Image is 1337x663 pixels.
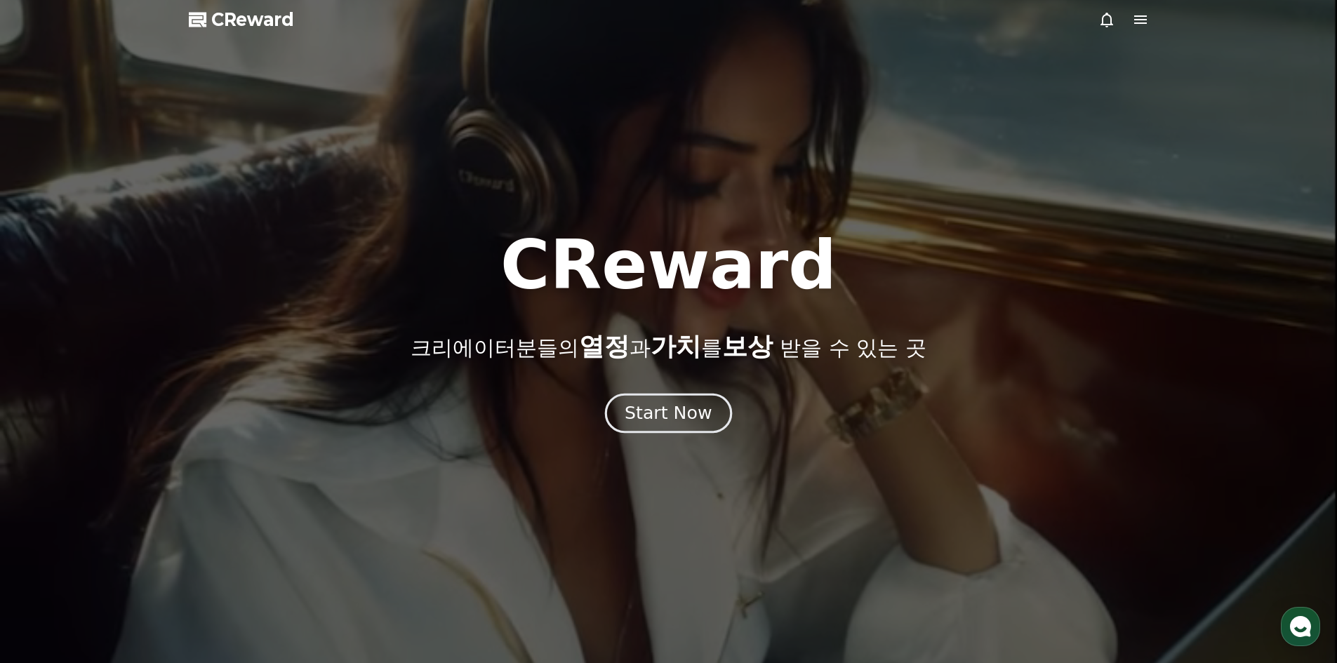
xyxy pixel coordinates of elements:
a: 홈 [4,445,93,480]
span: 설정 [217,466,234,477]
a: CReward [189,8,294,31]
a: 대화 [93,445,181,480]
span: 보상 [722,332,773,361]
p: 크리에이터분들의 과 를 받을 수 있는 곳 [411,333,926,361]
span: 홈 [44,466,53,477]
h1: CReward [500,232,837,299]
a: Start Now [608,408,729,422]
button: Start Now [605,393,732,433]
span: CReward [211,8,294,31]
div: Start Now [625,401,712,425]
span: 가치 [651,332,701,361]
span: 열정 [579,332,630,361]
a: 설정 [181,445,270,480]
span: 대화 [128,467,145,478]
